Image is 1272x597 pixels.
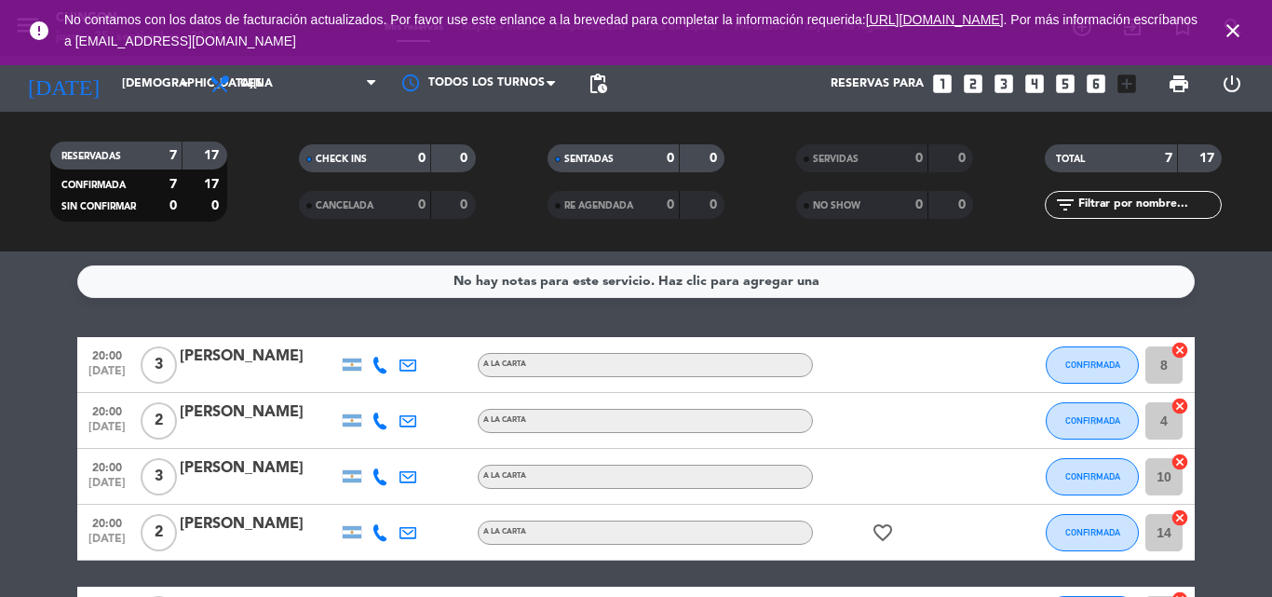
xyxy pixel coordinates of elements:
[84,421,130,442] span: [DATE]
[961,72,985,96] i: looks_two
[667,152,674,165] strong: 0
[1065,360,1120,370] span: CONFIRMADA
[1171,453,1189,471] i: cancel
[1171,509,1189,527] i: cancel
[710,198,721,211] strong: 0
[813,201,860,210] span: NO SHOW
[1022,72,1047,96] i: looks_4
[84,344,130,365] span: 20:00
[460,198,471,211] strong: 0
[483,416,526,424] span: A LA CARTA
[1205,56,1258,112] div: LOG OUT
[1046,346,1139,384] button: CONFIRMADA
[1171,341,1189,360] i: cancel
[1084,72,1108,96] i: looks_6
[169,199,177,212] strong: 0
[710,152,721,165] strong: 0
[1199,152,1218,165] strong: 17
[1171,397,1189,415] i: cancel
[1065,415,1120,426] span: CONFIRMADA
[667,198,674,211] strong: 0
[61,152,121,161] span: RESERVADAS
[28,20,50,42] i: error
[169,178,177,191] strong: 7
[84,477,130,498] span: [DATE]
[1065,527,1120,537] span: CONFIRMADA
[813,155,859,164] span: SERVIDAS
[173,73,196,95] i: arrow_drop_down
[915,152,923,165] strong: 0
[84,511,130,533] span: 20:00
[1046,458,1139,495] button: CONFIRMADA
[483,472,526,480] span: A LA CARTA
[64,12,1198,48] a: . Por más información escríbanos a [EMAIL_ADDRESS][DOMAIN_NAME]
[141,514,177,551] span: 2
[61,202,136,211] span: SIN CONFIRMAR
[872,522,894,544] i: favorite_border
[169,149,177,162] strong: 7
[204,149,223,162] strong: 17
[1115,72,1139,96] i: add_box
[418,198,426,211] strong: 0
[141,458,177,495] span: 3
[84,455,130,477] span: 20:00
[992,72,1016,96] i: looks_3
[587,73,609,95] span: pending_actions
[211,199,223,212] strong: 0
[204,178,223,191] strong: 17
[180,345,338,369] div: [PERSON_NAME]
[316,201,373,210] span: CANCELADA
[930,72,954,96] i: looks_one
[180,456,338,481] div: [PERSON_NAME]
[483,528,526,536] span: A LA CARTA
[418,152,426,165] strong: 0
[141,346,177,384] span: 3
[958,198,969,211] strong: 0
[460,152,471,165] strong: 0
[1056,155,1085,164] span: TOTAL
[141,402,177,440] span: 2
[1065,471,1120,482] span: CONFIRMADA
[316,155,367,164] span: CHECK INS
[1046,402,1139,440] button: CONFIRMADA
[1165,152,1172,165] strong: 7
[180,512,338,536] div: [PERSON_NAME]
[1168,73,1190,95] span: print
[84,533,130,554] span: [DATE]
[64,12,1198,48] span: No contamos con los datos de facturación actualizados. Por favor use este enlance a la brevedad p...
[564,201,633,210] span: RE AGENDADA
[1222,20,1244,42] i: close
[84,400,130,421] span: 20:00
[453,271,819,292] div: No hay notas para este servicio. Haz clic para agregar una
[564,155,614,164] span: SENTADAS
[866,12,1004,27] a: [URL][DOMAIN_NAME]
[180,400,338,425] div: [PERSON_NAME]
[1221,73,1243,95] i: power_settings_new
[915,198,923,211] strong: 0
[240,77,273,90] span: Cena
[14,63,113,104] i: [DATE]
[1054,194,1076,216] i: filter_list
[84,365,130,387] span: [DATE]
[1076,195,1221,215] input: Filtrar por nombre...
[61,181,126,190] span: CONFIRMADA
[1053,72,1077,96] i: looks_5
[831,77,924,90] span: Reservas para
[483,360,526,368] span: A LA CARTA
[1046,514,1139,551] button: CONFIRMADA
[958,152,969,165] strong: 0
